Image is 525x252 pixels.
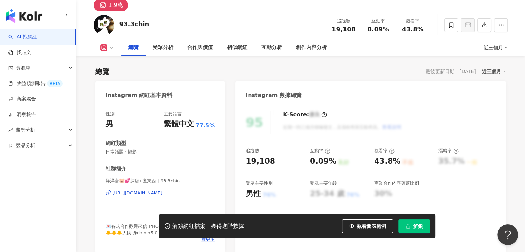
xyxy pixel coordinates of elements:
[331,18,357,25] div: 追蹤數
[187,43,213,52] div: 合作與價值
[413,223,423,229] span: 解鎖
[95,67,109,76] div: 總覽
[128,43,139,52] div: 總覽
[283,111,327,118] div: K-Score :
[398,219,430,233] button: 解鎖
[374,148,395,154] div: 觀看率
[342,219,393,233] button: 觀看圖表範例
[8,80,63,87] a: 效益預測報告BETA
[8,128,13,133] span: rise
[374,180,419,186] div: 商業合作內容覆蓋比例
[106,165,126,173] div: 社群簡介
[261,43,282,52] div: 互動分析
[119,20,149,28] div: 93.3chin
[201,236,215,242] span: 看更多
[400,18,426,25] div: 觀看率
[94,15,114,36] img: KOL Avatar
[106,91,173,99] div: Instagram 網紅基本資料
[164,119,194,129] div: 繁體中文
[310,180,337,186] div: 受眾主要年齡
[164,111,182,117] div: 主要語言
[246,91,302,99] div: Instagram 數據總覽
[106,119,113,129] div: 男
[16,138,35,153] span: 競品分析
[153,43,173,52] div: 受眾分析
[246,180,273,186] div: 受眾主要性別
[310,148,330,154] div: 互動率
[227,43,247,52] div: 相似網紅
[106,190,215,196] a: [URL][DOMAIN_NAME]
[357,223,386,229] span: 觀看圖表範例
[365,18,391,25] div: 互動率
[310,156,336,167] div: 0.09%
[109,0,123,10] div: 1.9萬
[246,156,275,167] div: 19,108
[8,33,37,40] a: searchAI 找網紅
[106,111,115,117] div: 性別
[172,223,244,230] div: 解鎖網紅檔案，獲得進階數據
[246,188,261,199] div: 男性
[332,26,356,33] span: 19,108
[438,148,459,154] div: 漲粉率
[8,49,31,56] a: 找貼文
[113,190,163,196] div: [URL][DOMAIN_NAME]
[106,149,215,155] span: 日常話題 · 攝影
[196,122,215,129] span: 77.5%
[8,111,36,118] a: 洞察報告
[484,42,508,53] div: 近三個月
[374,156,400,167] div: 43.8%
[367,26,389,33] span: 0.09%
[16,122,35,138] span: 趨勢分析
[6,9,42,23] img: logo
[296,43,327,52] div: 創作內容分析
[8,96,36,103] a: 商案媒合
[482,67,506,76] div: 近三個月
[106,140,126,147] div: 網紅類型
[16,60,30,76] span: 資源庫
[106,178,215,184] span: 洋洋食🐷💕探店+煮東西 | 93.3chin
[402,26,423,33] span: 43.8%
[246,148,259,154] div: 追蹤數
[426,69,476,74] div: 最後更新日期：[DATE]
